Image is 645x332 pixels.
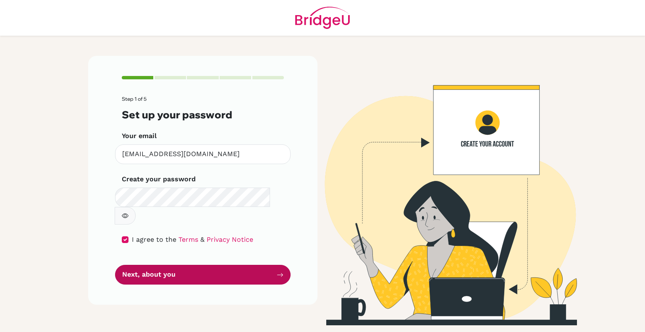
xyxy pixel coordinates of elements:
[115,265,291,285] button: Next, about you
[200,235,205,243] span: &
[115,144,291,164] input: Insert your email*
[178,235,198,243] a: Terms
[122,131,157,141] label: Your email
[122,174,196,184] label: Create your password
[122,109,284,121] h3: Set up your password
[132,235,176,243] span: I agree to the
[122,96,147,102] span: Step 1 of 5
[207,235,253,243] a: Privacy Notice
